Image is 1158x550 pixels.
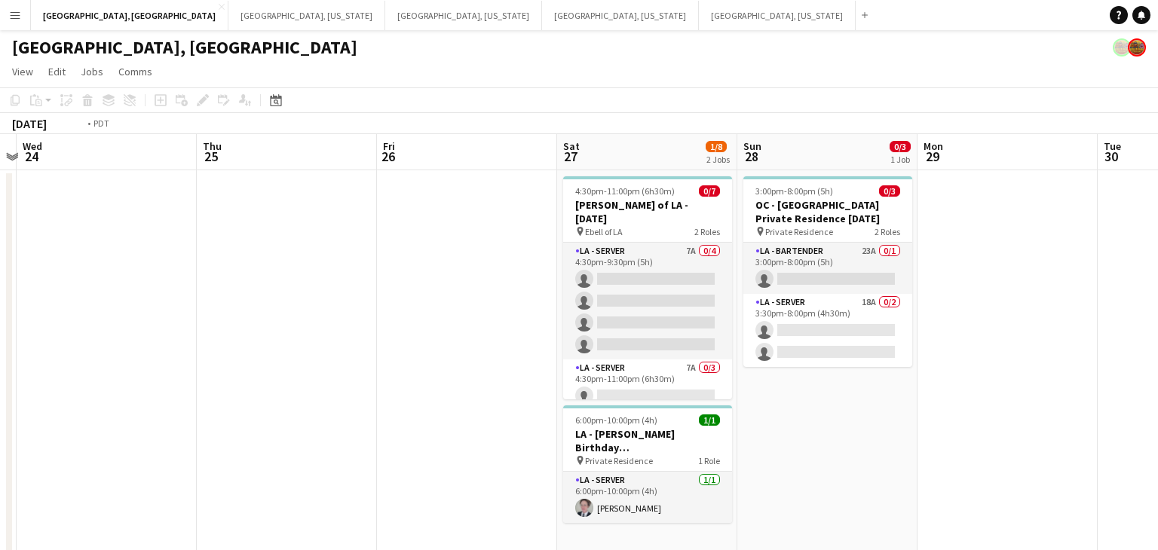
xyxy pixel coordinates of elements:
[12,65,33,78] span: View
[6,62,39,81] a: View
[75,62,109,81] a: Jobs
[12,116,47,131] div: [DATE]
[1113,38,1131,57] app-user-avatar: Rollin Hero
[42,62,72,81] a: Edit
[1128,38,1146,57] app-user-avatar: Rollin Hero
[542,1,699,30] button: [GEOGRAPHIC_DATA], [US_STATE]
[81,65,103,78] span: Jobs
[385,1,542,30] button: [GEOGRAPHIC_DATA], [US_STATE]
[93,118,109,129] div: PDT
[112,62,158,81] a: Comms
[699,1,856,30] button: [GEOGRAPHIC_DATA], [US_STATE]
[12,36,357,59] h1: [GEOGRAPHIC_DATA], [GEOGRAPHIC_DATA]
[118,65,152,78] span: Comms
[228,1,385,30] button: [GEOGRAPHIC_DATA], [US_STATE]
[48,65,66,78] span: Edit
[31,1,228,30] button: [GEOGRAPHIC_DATA], [GEOGRAPHIC_DATA]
